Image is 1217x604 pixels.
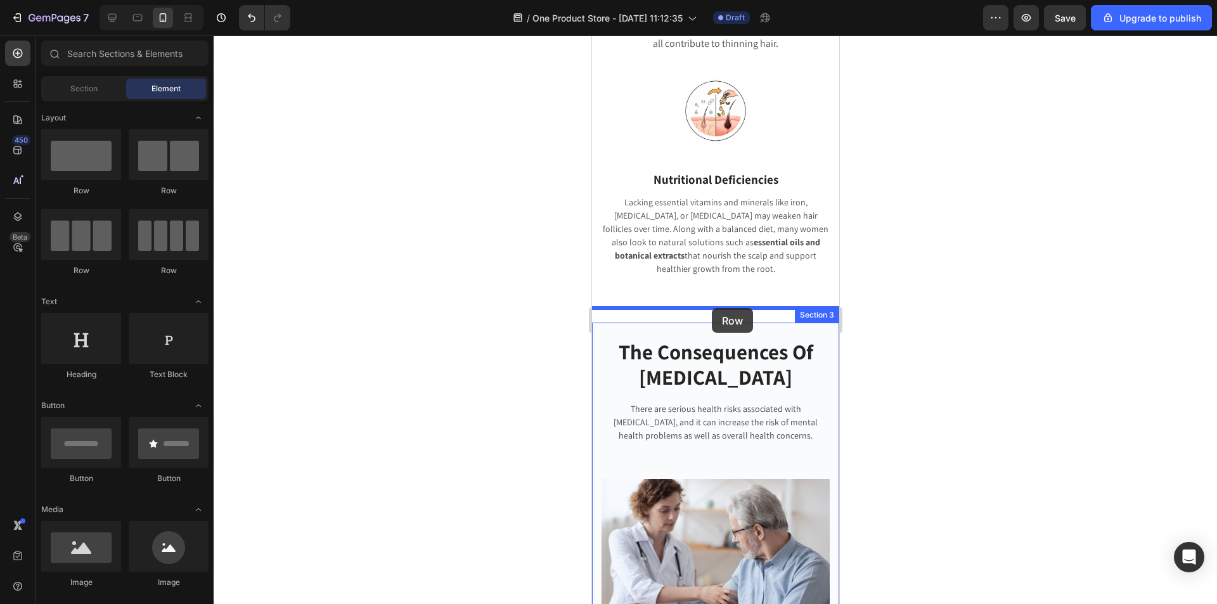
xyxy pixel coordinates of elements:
div: Row [41,265,121,276]
span: Section [70,83,98,94]
span: / [527,11,530,25]
span: Toggle open [188,292,209,312]
span: Media [41,504,63,515]
div: Heading [41,369,121,380]
span: One Product Store - [DATE] 11:12:35 [532,11,683,25]
div: Image [129,577,209,588]
span: Toggle open [188,395,209,416]
p: 7 [83,10,89,25]
div: Undo/Redo [239,5,290,30]
span: Toggle open [188,499,209,520]
div: Row [41,185,121,196]
div: Row [129,265,209,276]
button: Upgrade to publish [1091,5,1212,30]
div: Button [129,473,209,484]
div: Button [41,473,121,484]
div: Beta [10,232,30,242]
div: Row [129,185,209,196]
span: Toggle open [188,108,209,128]
div: Text Block [129,369,209,380]
div: 450 [12,135,30,145]
div: Image [41,577,121,588]
span: Button [41,400,65,411]
span: Save [1055,13,1076,23]
iframe: Design area [592,35,839,604]
span: Layout [41,112,66,124]
button: Save [1044,5,1086,30]
div: Upgrade to publish [1102,11,1201,25]
div: Open Intercom Messenger [1174,542,1204,572]
span: Text [41,296,57,307]
input: Search Sections & Elements [41,41,209,66]
button: 7 [5,5,94,30]
span: Draft [726,12,745,23]
span: Element [151,83,181,94]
